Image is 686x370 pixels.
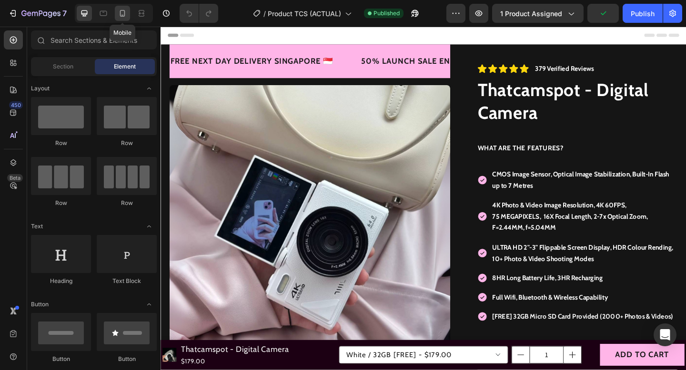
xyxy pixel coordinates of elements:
[97,355,157,363] div: Button
[53,62,73,71] span: Section
[623,4,663,23] button: Publish
[218,32,358,44] p: 50% LAUNCH SALE ENDS SOON!
[492,4,584,23] button: 1 product assigned
[373,9,400,18] span: Published
[4,4,71,23] button: 7
[31,277,91,285] div: Heading
[361,290,487,299] span: Full Wifi, Bluetooth & Wireless Capability
[11,32,188,44] p: FREE NEXT DAY DELIVERY SINGAPORE 🇸🇬
[31,300,49,309] span: Button
[361,190,507,198] span: 4K Photo & Video Image Resolution, 4K 60FPS,
[141,81,157,96] span: Toggle open
[361,156,554,177] span: CMOS Image Sensor, Optical Image Stabilization, Built-In Flash up to 7 Metres
[654,323,676,346] div: Open Intercom Messenger
[31,222,43,231] span: Text
[141,219,157,234] span: Toggle open
[161,27,686,370] iframe: Design area
[500,9,562,19] span: 1 product assigned
[382,348,401,366] button: decrement
[31,199,91,207] div: Row
[494,351,553,363] div: ADD TO CART
[268,9,341,19] span: Product TCS (ACTUAL)
[62,8,67,19] p: 7
[31,84,50,93] span: Layout
[31,139,91,147] div: Row
[345,128,439,136] span: WHAT ARE THE FEATURES?
[9,101,23,109] div: 450
[31,355,91,363] div: Button
[401,348,438,366] input: quantity
[263,9,266,19] span: /
[7,174,23,182] div: Beta
[344,56,563,107] h1: Thatcamspot - Digital Camera
[631,9,655,19] div: Publish
[361,311,558,320] span: [FREE] 32GB Micro SD Card Provided (2000+ Photos & Videos)
[180,4,218,23] div: Undo/Redo
[478,345,570,369] button: ADD TO CART
[361,202,530,223] span: 75 MEGAPIXELS, 16X Focal Length, 2-7x Optical Zoom, F=2.44MM, f=5.04MM
[408,41,472,51] p: 379 Verified Reviews
[97,277,157,285] div: Text Block
[141,297,157,312] span: Toggle open
[361,236,558,257] span: ULTRA HD 2"-3" Flippable Screen Display, HDR Colour Rending, 10+ Photo & Video Shooting Modes
[31,30,157,49] input: Search Sections & Elements
[438,348,457,366] button: increment
[361,269,481,278] span: 8HR Long Battery Life, 3HR Recharging
[21,344,141,359] h1: Thatcamspot - Digital Camera
[114,62,136,71] span: Element
[97,139,157,147] div: Row
[97,199,157,207] div: Row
